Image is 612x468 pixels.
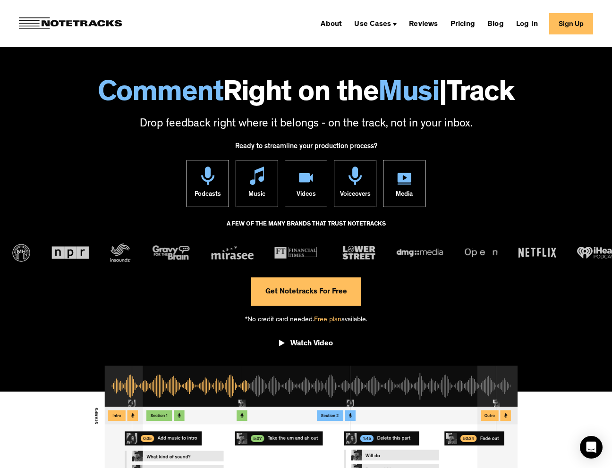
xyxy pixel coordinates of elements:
[290,339,333,349] div: Watch Video
[9,117,603,133] p: Drop feedback right where it belongs - on the track, not in your inbox.
[378,80,439,109] span: Musi
[317,16,346,31] a: About
[279,332,333,359] a: open lightbox
[297,185,316,207] div: Videos
[187,160,229,207] a: Podcasts
[251,277,361,306] a: Get Notetracks For Free
[340,185,371,207] div: Voiceovers
[350,16,400,31] div: Use Cases
[512,16,542,31] a: Log In
[334,160,376,207] a: Voiceovers
[447,16,479,31] a: Pricing
[248,185,265,207] div: Music
[227,217,386,242] div: A FEW OF THE MANY BRANDS THAT TRUST NOTETRACKS
[405,16,442,31] a: Reviews
[285,160,327,207] a: Videos
[235,137,377,160] div: Ready to streamline your production process?
[236,160,278,207] a: Music
[314,317,341,324] span: Free plan
[484,16,508,31] a: Blog
[383,160,425,207] a: Media
[580,436,603,459] div: Open Intercom Messenger
[354,21,391,28] div: Use Cases
[98,80,223,109] span: Comment
[396,185,413,207] div: Media
[245,306,367,333] div: *No credit card needed. available.
[439,80,447,109] span: |
[195,185,221,207] div: Podcasts
[549,13,593,34] a: Sign Up
[9,80,603,109] h1: Right on the Track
